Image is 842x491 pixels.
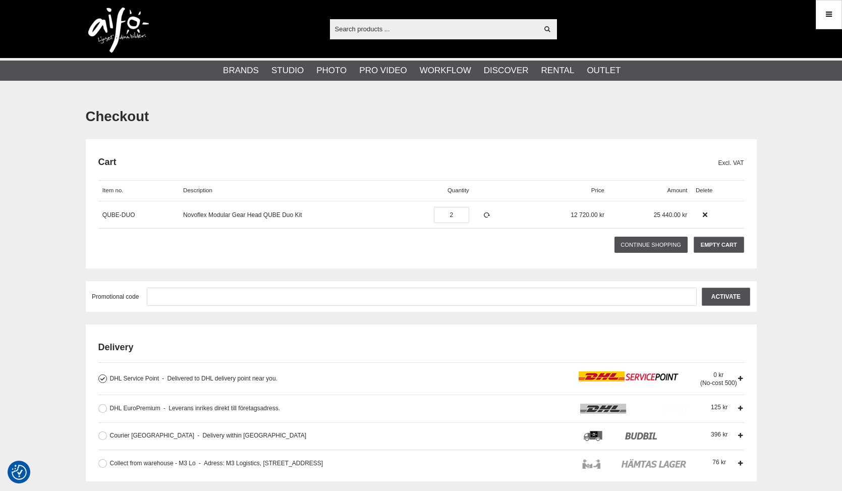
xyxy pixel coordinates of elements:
[271,64,304,77] a: Studio
[197,432,306,439] span: Delivery within [GEOGRAPHIC_DATA]
[447,187,469,193] span: Quantity
[88,8,149,53] img: logo.png
[541,64,575,77] a: Rental
[702,288,750,306] input: Activate
[12,463,27,481] button: Consent Preferences
[110,460,196,467] span: Collect from warehouse - M3 Lo
[654,211,681,219] span: 25 440.00
[98,156,718,169] h2: Cart
[711,431,727,438] span: 396
[667,187,688,193] span: Amount
[484,64,529,77] a: Discover
[183,187,212,193] span: Description
[571,211,597,219] span: 12 720.00
[199,460,323,467] span: Adress: M3 Logistics, [STREET_ADDRESS]
[162,375,277,382] span: Delivered to DHL delivery point near you.
[86,107,757,127] h1: Checkout
[694,237,744,253] a: Empty cart
[696,187,712,193] span: Delete
[359,64,407,77] a: Pro Video
[316,64,347,77] a: Photo
[110,405,160,412] span: DHL EuroPremium
[420,64,471,77] a: Workflow
[580,431,689,441] img: icon_budbil_logo.png
[102,187,124,193] span: Item no.
[110,375,159,382] span: DHL Service Point
[712,459,726,466] span: 76
[98,341,744,354] h2: Delivery
[579,371,688,381] img: icon_dhlservicepoint_logo.png
[223,64,259,77] a: Brands
[183,211,302,219] a: Novoflex Modular Gear Head QUBE Duo Kit
[102,211,135,219] a: QUBE-DUO
[163,405,280,412] span: Leverans inrikes direkt till företagsadress.
[700,379,737,387] span: (No-cost 500)
[92,293,139,300] span: Promotional code
[580,404,689,414] img: icon_dhl.png
[12,465,27,480] img: Revisit consent button
[614,237,688,253] a: Continue shopping
[587,64,621,77] a: Outlet
[580,459,689,469] img: icon_lager_logo.png
[711,404,727,411] span: 125
[110,432,195,439] span: Courier [GEOGRAPHIC_DATA]
[718,158,744,168] span: Excl. VAT
[330,21,538,36] input: Search products ...
[713,371,723,378] span: 0
[591,187,604,193] span: Price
